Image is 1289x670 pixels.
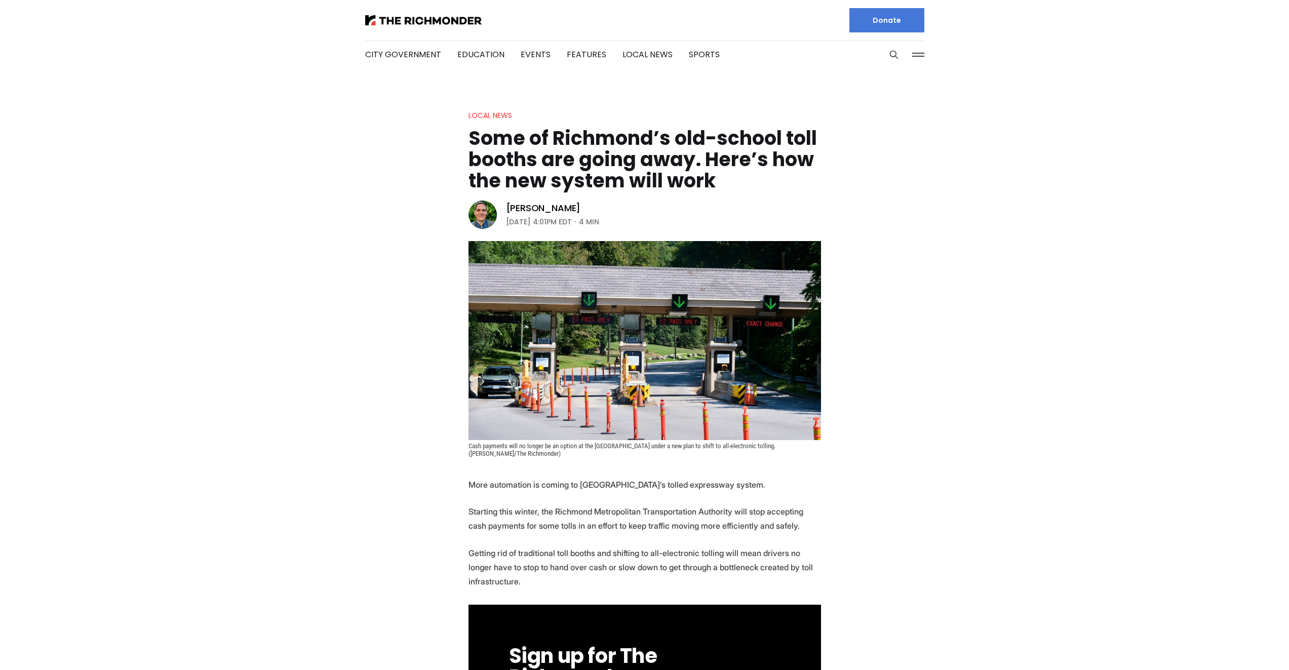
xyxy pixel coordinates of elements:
time: [DATE] 4:01PM EDT [506,216,572,228]
a: Local News [622,49,673,60]
a: Education [457,49,504,60]
a: Donate [849,8,924,32]
a: Sports [689,49,720,60]
iframe: portal-trigger [1203,620,1289,670]
h1: Some of Richmond’s old-school toll booths are going away. Here’s how the new system will work [468,128,821,191]
img: The Richmonder [365,15,482,25]
img: Graham Moomaw [468,201,497,229]
a: Events [521,49,551,60]
span: Cash payments will no longer be an option at the [GEOGRAPHIC_DATA] under a new plan to shift to a... [468,442,777,457]
button: Search this site [886,47,902,62]
img: Some of Richmond’s old-school toll booths are going away. Here’s how the new system will work [468,241,821,440]
p: Getting rid of traditional toll booths and shifting to all-electronic tolling will mean drivers n... [468,546,821,588]
p: Starting this winter, the Richmond Metropolitan Transportation Authority will stop accepting cash... [468,504,821,533]
a: [PERSON_NAME] [506,202,581,214]
a: Local News [468,110,512,121]
p: More automation is coming to [GEOGRAPHIC_DATA]’s tolled expressway system. [468,478,821,492]
span: 4 min [579,216,599,228]
a: City Government [365,49,441,60]
a: Features [567,49,606,60]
